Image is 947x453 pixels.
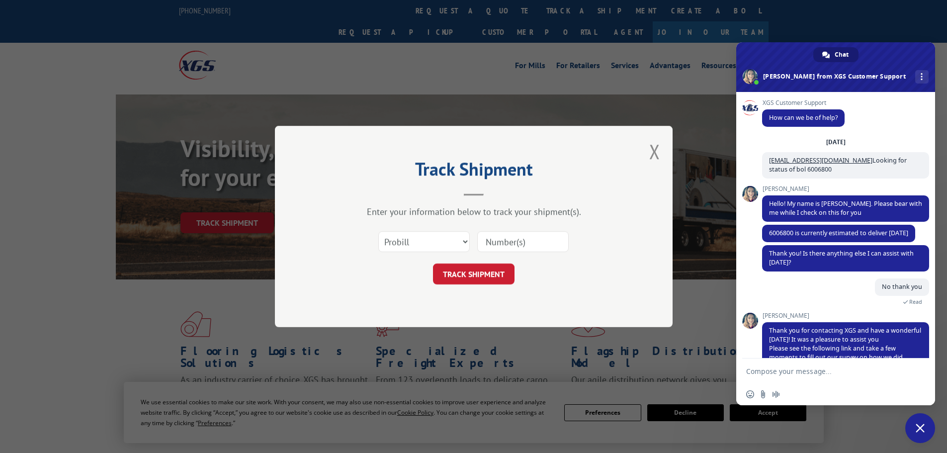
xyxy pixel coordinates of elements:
a: [EMAIL_ADDRESS][DOMAIN_NAME] [769,156,872,165]
span: Looking for status of bol 6006800 [769,156,907,174]
span: No thank you [882,282,922,291]
button: Close modal [649,138,660,165]
span: Send a file [759,390,767,398]
span: Read [909,298,922,305]
div: Chat [813,47,859,62]
button: TRACK SHIPMENT [433,264,515,284]
div: Close chat [905,413,935,443]
span: XGS Customer Support [762,99,845,106]
div: More channels [915,70,929,84]
span: Thank you! Is there anything else I can assist with [DATE]? [769,249,914,267]
div: Enter your information below to track your shipment(s). [325,206,623,217]
span: How can we be of help? [769,113,838,122]
span: Hello! My name is [PERSON_NAME]. Please bear with me while I check on this for you [769,199,922,217]
input: Number(s) [477,231,569,252]
span: 6006800 is currently estimated to deliver [DATE] [769,229,908,237]
span: Insert an emoji [746,390,754,398]
span: [PERSON_NAME] [762,312,929,319]
span: [PERSON_NAME] [762,185,929,192]
span: Thank you for contacting XGS and have a wonderful [DATE]! It was a pleasure to assist you Please ... [769,326,921,370]
textarea: Compose your message... [746,367,903,376]
span: Audio message [772,390,780,398]
h2: Track Shipment [325,162,623,181]
span: Chat [835,47,849,62]
div: [DATE] [826,139,846,145]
